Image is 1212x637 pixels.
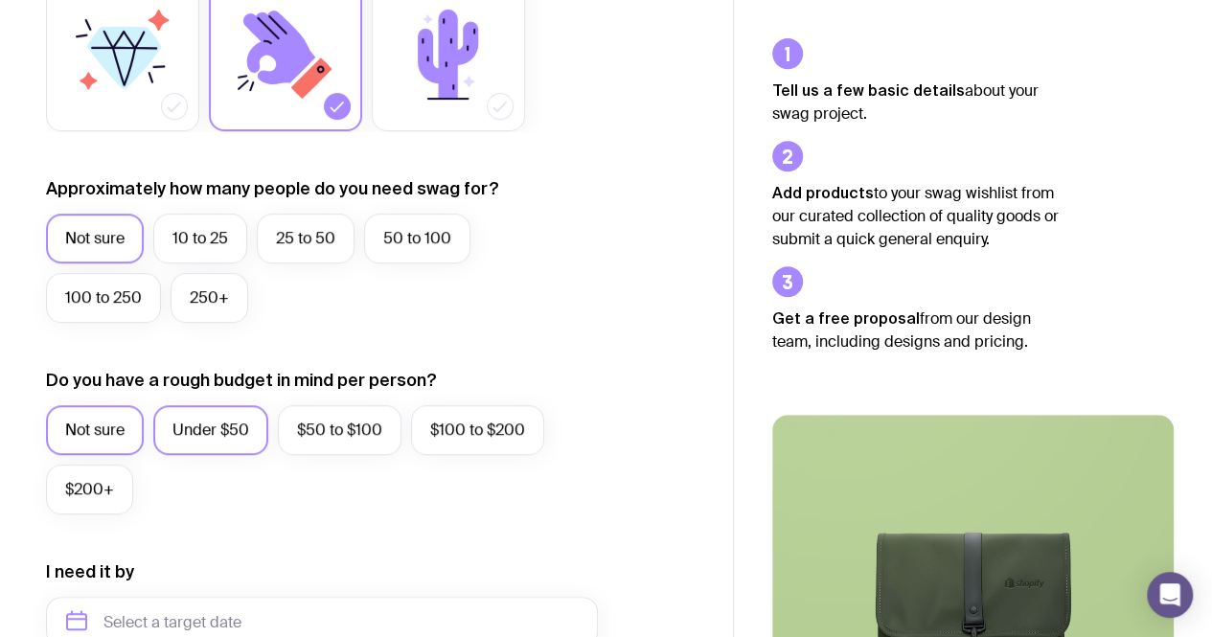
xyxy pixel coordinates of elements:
[278,405,401,455] label: $50 to $100
[46,273,161,323] label: 100 to 250
[772,79,1060,125] p: about your swag project.
[772,181,1060,251] p: to your swag wishlist from our curated collection of quality goods or submit a quick general enqu...
[46,465,133,514] label: $200+
[772,307,1060,353] p: from our design team, including designs and pricing.
[46,369,437,392] label: Do you have a rough budget in mind per person?
[772,309,920,327] strong: Get a free proposal
[46,177,499,200] label: Approximately how many people do you need swag for?
[772,81,965,99] strong: Tell us a few basic details
[46,214,144,263] label: Not sure
[257,214,354,263] label: 25 to 50
[153,214,247,263] label: 10 to 25
[46,560,134,583] label: I need it by
[772,184,874,201] strong: Add products
[411,405,544,455] label: $100 to $200
[364,214,470,263] label: 50 to 100
[1147,572,1193,618] div: Open Intercom Messenger
[153,405,268,455] label: Under $50
[46,405,144,455] label: Not sure
[171,273,248,323] label: 250+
